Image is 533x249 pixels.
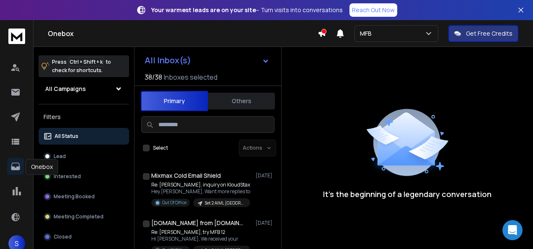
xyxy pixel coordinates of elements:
button: Meeting Booked [39,188,129,205]
h1: [DOMAIN_NAME] from [DOMAIN_NAME] [151,219,243,227]
p: It’s the beginning of a legendary conversation [323,188,492,200]
span: 38 / 38 [145,72,162,82]
button: All Inbox(s) [138,52,276,69]
img: logo [8,29,25,44]
h1: All Campaigns [45,85,86,93]
p: All Status [54,133,78,140]
p: Out Of Office [162,200,186,206]
h1: Onebox [48,29,318,39]
p: Hey [PERSON_NAME], Want more replies to [151,188,250,195]
p: Meeting Completed [54,213,103,220]
p: Closed [54,233,72,240]
p: [DATE] [256,172,274,179]
strong: Your warmest leads are on your site [151,6,256,14]
button: Interested [39,168,129,185]
h3: Filters [39,111,129,123]
p: Re: [PERSON_NAME], inquiry on KloudStax [151,182,250,188]
label: Select [153,145,168,151]
p: [DATE] [256,220,274,226]
button: Get Free Credits [448,25,518,42]
button: Primary [141,91,208,111]
button: Meeting Completed [39,208,129,225]
button: All Status [39,128,129,145]
h3: Inboxes selected [164,72,217,82]
p: Interested [54,173,81,180]
div: Open Intercom Messenger [502,220,523,240]
h1: Mixmax Cold Email Shield [151,171,221,180]
p: Meeting Booked [54,193,95,200]
span: Ctrl + Shift + k [68,57,104,67]
p: Press to check for shortcuts. [52,58,111,75]
p: Get Free Credits [466,29,512,38]
p: Hi [PERSON_NAME], We received your [151,236,250,242]
p: Re: [PERSON_NAME], try MFB 12 [151,229,250,236]
p: Reach Out Now [352,6,395,14]
button: Others [208,92,275,110]
button: Lead [39,148,129,165]
h1: All Inbox(s) [145,56,191,65]
p: – Turn visits into conversations [151,6,343,14]
a: Reach Out Now [349,3,397,17]
p: Lead [54,153,66,160]
button: Closed [39,228,129,245]
p: Set 2 AIML [GEOGRAPHIC_DATA] [205,200,245,206]
button: All Campaigns [39,80,129,97]
div: Onebox [26,159,58,175]
p: MFB [360,29,375,38]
